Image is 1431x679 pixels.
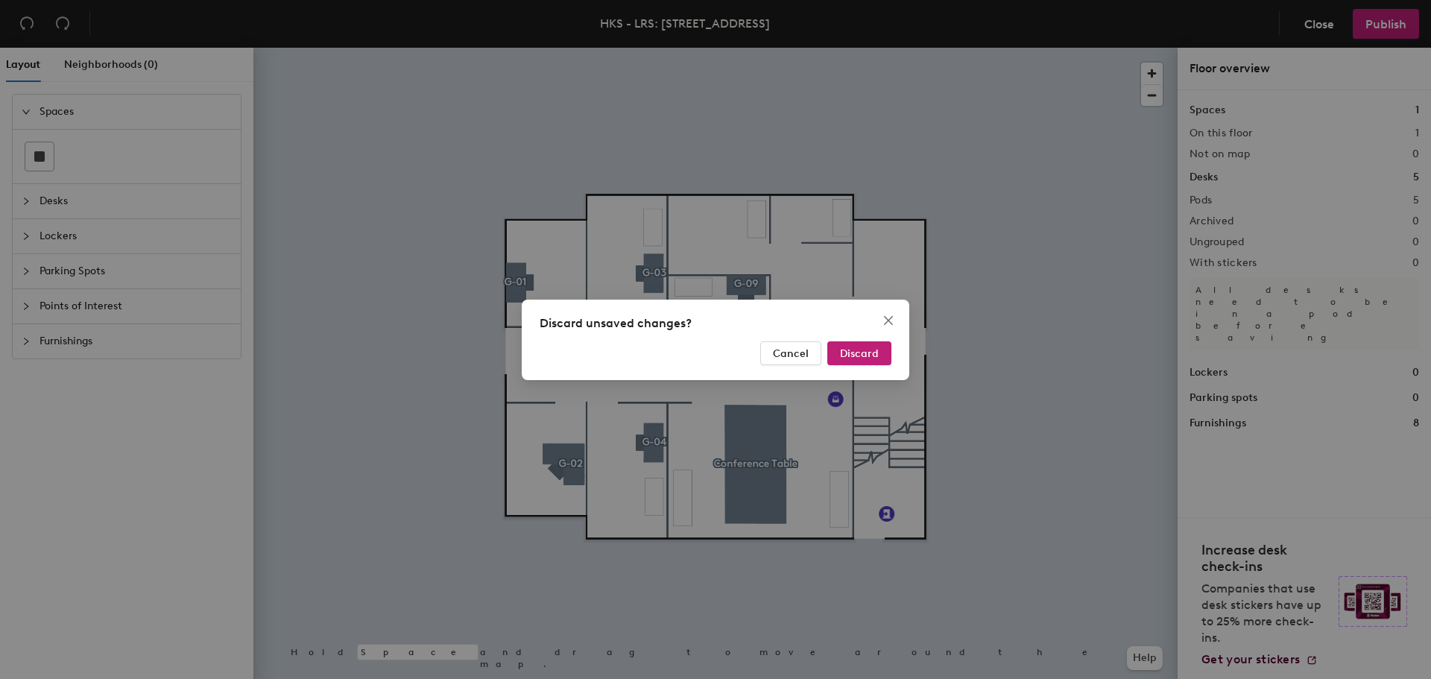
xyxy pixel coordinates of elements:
button: Discard [827,341,891,365]
span: Discard [840,347,879,359]
span: Cancel [773,347,809,359]
button: Cancel [760,341,821,365]
div: Discard unsaved changes? [540,315,891,332]
span: close [882,315,894,326]
span: Close [876,315,900,326]
button: Close [876,309,900,332]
